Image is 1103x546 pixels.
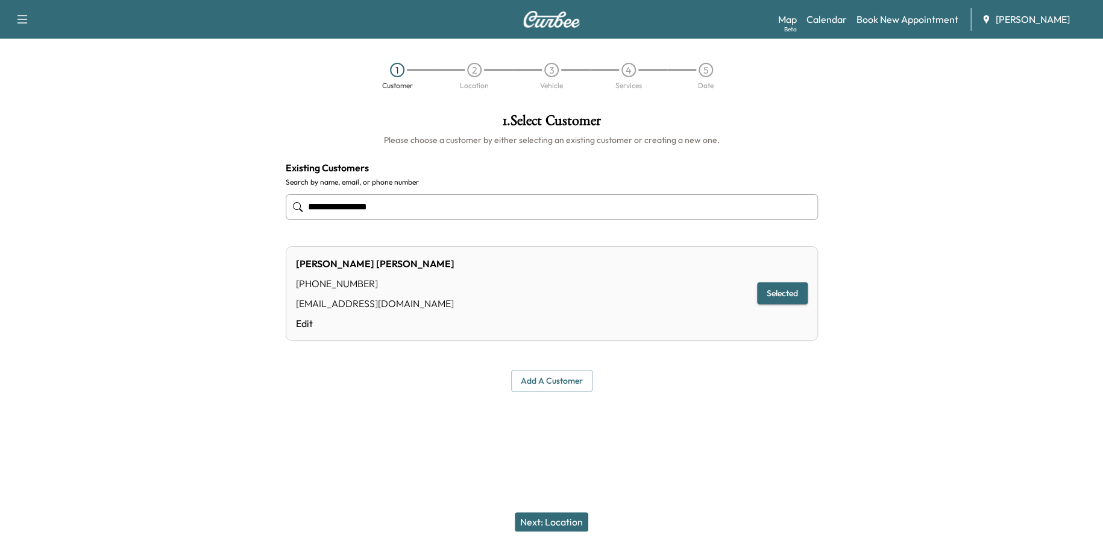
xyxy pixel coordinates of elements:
[286,113,818,134] h1: 1 . Select Customer
[286,160,818,175] h4: Existing Customers
[296,316,454,331] a: Edit
[778,12,797,27] a: MapBeta
[286,177,818,187] label: Search by name, email, or phone number
[286,134,818,146] h6: Please choose a customer by either selecting an existing customer or creating a new one.
[806,12,847,27] a: Calendar
[296,256,454,271] div: [PERSON_NAME] [PERSON_NAME]
[460,82,489,89] div: Location
[757,282,808,305] button: Selected
[390,63,404,77] div: 1
[784,25,797,34] div: Beta
[515,512,588,532] button: Next: Location
[699,63,713,77] div: 5
[296,296,454,311] div: [EMAIL_ADDRESS][DOMAIN_NAME]
[511,370,592,392] button: Add a customer
[523,11,580,28] img: Curbee Logo
[544,63,559,77] div: 3
[698,82,714,89] div: Date
[621,63,636,77] div: 4
[856,12,958,27] a: Book New Appointment
[382,82,413,89] div: Customer
[540,82,563,89] div: Vehicle
[615,82,642,89] div: Services
[467,63,482,77] div: 2
[996,12,1070,27] span: [PERSON_NAME]
[296,276,454,291] div: [PHONE_NUMBER]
